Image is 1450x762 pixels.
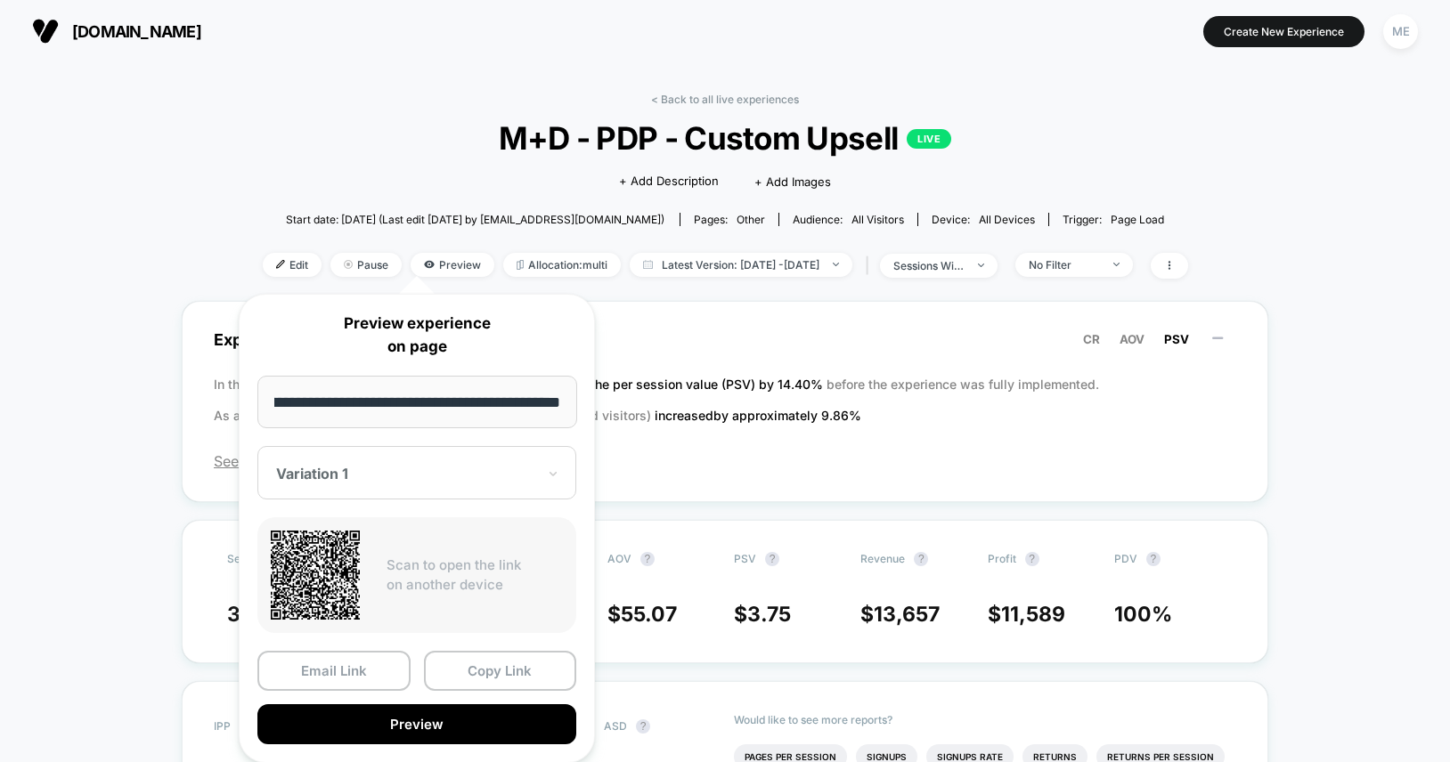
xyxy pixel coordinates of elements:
button: ME [1378,13,1423,50]
button: ? [636,719,650,734]
span: Device: [917,213,1048,226]
div: sessions with impression [893,259,965,272]
span: Allocation: multi [503,253,621,277]
span: 3.75 [747,602,791,627]
img: end [1113,263,1120,266]
p: Scan to open the link on another device [387,555,563,596]
div: Pages: [694,213,765,226]
button: CR [1078,331,1105,347]
span: Profit [988,552,1016,565]
span: Preview [411,253,494,277]
span: M+D - PDP - Custom Upsell [308,119,1141,157]
img: end [833,263,839,266]
span: 13,657 [874,602,940,627]
button: Copy Link [424,651,577,691]
span: + Add Description [619,173,719,190]
button: Email Link [257,651,411,691]
span: IPP [214,719,231,733]
span: 55.07 [621,602,677,627]
p: In the latest A/B test (run for 7 days), before the experience was fully implemented. As a result... [214,369,1236,431]
button: ? [765,552,779,566]
p: Would like to see more reports? [734,713,1236,726]
a: < Back to all live experiences [651,93,799,106]
span: PDV [1114,552,1137,565]
span: | [861,253,880,279]
button: AOV [1114,331,1150,347]
span: All Visitors [851,213,904,226]
div: Audience: [793,213,904,226]
img: edit [276,260,285,269]
button: ? [1146,552,1161,566]
span: AOV [1120,332,1145,346]
span: increased by approximately 9.86 % [655,408,861,423]
span: See the latest version of the report [214,452,1236,470]
img: calendar [643,260,653,269]
span: other [737,213,765,226]
span: PSV [734,552,756,565]
p: LIVE [907,129,951,149]
button: [DOMAIN_NAME] [27,17,207,45]
span: Start date: [DATE] (Last edit [DATE] by [EMAIL_ADDRESS][DOMAIN_NAME]) [286,213,664,226]
div: No Filter [1029,258,1100,272]
button: ? [914,552,928,566]
span: [DOMAIN_NAME] [72,22,201,41]
span: Revenue [860,552,905,565]
span: Edit [263,253,322,277]
span: the new variation increased the per session value (PSV) by 14.40 % [429,377,827,392]
span: $ [607,602,677,627]
span: all devices [979,213,1035,226]
span: Experience Summary (Per Session Value) [214,320,1236,360]
button: ? [1025,552,1039,566]
span: Pause [330,253,402,277]
span: 100 % [1114,602,1172,627]
img: end [978,263,984,267]
img: end [344,260,353,269]
button: ? [640,552,655,566]
button: PSV [1159,331,1194,347]
span: $ [988,602,1065,627]
span: + Add Images [754,174,831,189]
div: ME [1383,14,1418,49]
span: PSV [1164,332,1189,346]
img: Visually logo [32,18,59,45]
span: $ [734,602,791,627]
span: Latest Version: [DATE] - [DATE] [630,253,852,277]
p: Preview experience on page [257,312,576,358]
span: AOV [607,552,631,565]
span: $ [860,602,940,627]
button: Preview [257,704,576,744]
button: Create New Experience [1203,16,1364,47]
span: 11,589 [1001,602,1065,627]
span: CR [1083,332,1100,346]
img: rebalance [517,260,524,270]
span: ASD [604,719,627,733]
span: Page Load [1111,213,1164,226]
div: Trigger: [1063,213,1164,226]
